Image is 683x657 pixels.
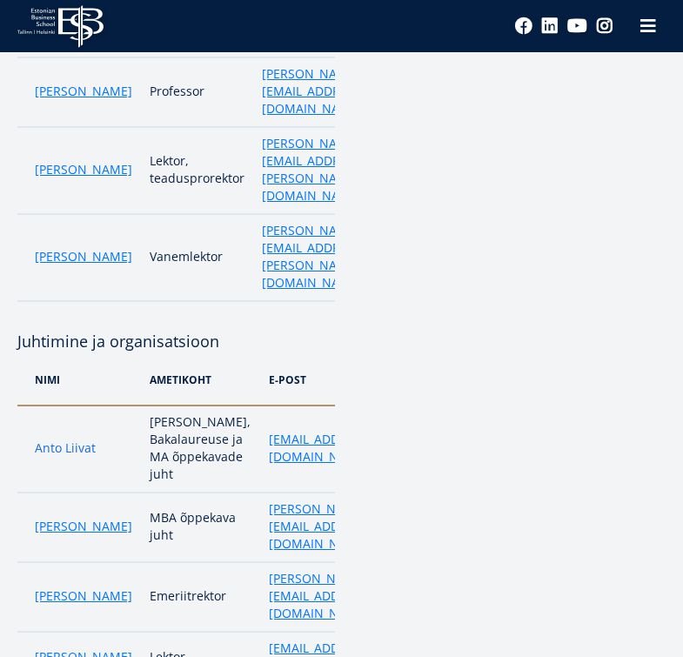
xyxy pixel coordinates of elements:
a: Youtube [567,17,587,35]
th: e-post [260,354,390,406]
td: Vanemlektor [141,214,253,301]
a: [PERSON_NAME] [35,83,132,100]
th: NIMi [17,354,141,406]
a: Linkedin [541,17,559,35]
td: MBA õppekava juht [141,493,260,562]
a: [PERSON_NAME][EMAIL_ADDRESS][DOMAIN_NAME] [269,500,372,553]
a: [PERSON_NAME] [35,587,132,605]
a: [PERSON_NAME][EMAIL_ADDRESS][PERSON_NAME][DOMAIN_NAME] [262,135,365,204]
a: Instagram [596,17,613,35]
a: [PERSON_NAME][EMAIL_ADDRESS][DOMAIN_NAME] [269,570,372,622]
a: [PERSON_NAME][EMAIL_ADDRESS][PERSON_NAME][DOMAIN_NAME] [262,222,365,292]
td: [PERSON_NAME], Bakalaureuse ja MA õppekavade juht [141,406,260,493]
td: Professor [141,57,253,127]
a: [PERSON_NAME] [35,161,132,178]
td: Lektor, teadusprorektor [141,127,253,214]
a: Anto Liivat [35,439,96,457]
a: [PERSON_NAME] [35,248,132,265]
th: Ametikoht [141,354,260,406]
a: [EMAIL_ADDRESS][DOMAIN_NAME] [269,431,372,466]
td: Emeriitrektor [141,562,260,632]
a: Facebook [515,17,532,35]
a: [PERSON_NAME][EMAIL_ADDRESS][DOMAIN_NAME] [262,65,365,117]
h4: Juhtimine ja organisatsioon [17,328,335,354]
a: [PERSON_NAME] [35,518,132,535]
